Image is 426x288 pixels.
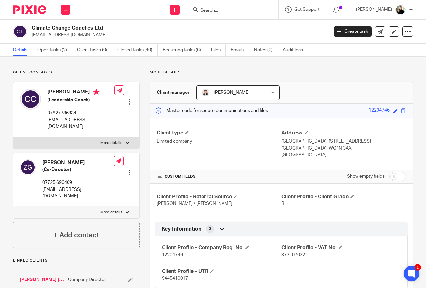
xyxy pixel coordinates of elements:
[13,5,46,14] img: Pixie
[281,253,305,257] span: 373107022
[13,258,140,263] p: Linked clients
[347,173,385,180] label: Show empty fields
[32,32,324,38] p: [EMAIL_ADDRESS][DOMAIN_NAME]
[77,44,112,56] a: Client tasks (0)
[163,44,206,56] a: Recurring tasks (6)
[155,107,268,114] p: Master code for secure communications and files
[13,70,140,75] p: Client contacts
[281,194,406,200] h4: Client Profile - Client Grade
[283,44,308,56] a: Audit logs
[162,244,281,251] h4: Client Profile - Company Reg. No.
[281,152,406,158] p: [GEOGRAPHIC_DATA]
[231,44,249,56] a: Emails
[157,194,281,200] h4: Client Profile - Referral Source
[254,44,278,56] a: Notes (0)
[48,110,114,116] p: 07827786834
[369,107,390,114] div: 12204746
[48,117,114,130] p: [EMAIL_ADDRESS][DOMAIN_NAME]
[162,276,188,281] span: 9445419017
[162,268,281,275] h4: Client Profile - UTR
[157,89,190,96] h3: Client manager
[281,130,406,136] h4: Address
[32,25,265,31] h2: Climate Change Coaches Ltd
[157,138,281,145] p: Limited company
[281,145,406,152] p: [GEOGRAPHIC_DATA], WC1N 3AX
[68,277,106,283] span: Company Director
[157,201,232,206] span: [PERSON_NAME] / [PERSON_NAME]
[117,44,158,56] a: Closed tasks (40)
[37,44,72,56] a: Open tasks (2)
[42,186,114,200] p: [EMAIL_ADDRESS][DOMAIN_NAME]
[13,25,27,38] img: svg%3E
[100,210,122,215] p: More details
[20,159,36,175] img: svg%3E
[211,44,226,56] a: Files
[415,264,421,271] div: 1
[294,7,319,12] span: Get Support
[162,253,183,257] span: 12204746
[13,44,32,56] a: Details
[48,89,114,97] h4: [PERSON_NAME]
[200,8,259,14] input: Search
[202,89,209,96] img: Carlean%20Parker%20Pic.jpg
[281,138,406,145] p: [GEOGRAPHIC_DATA], [STREET_ADDRESS]
[281,201,284,206] span: B
[214,90,250,95] span: [PERSON_NAME]
[100,140,122,146] p: More details
[281,244,401,251] h4: Client Profile - VAT No.
[162,226,201,233] span: Key Information
[42,159,114,166] h4: [PERSON_NAME]
[356,6,392,13] p: [PERSON_NAME]
[334,26,372,37] a: Create task
[20,277,65,283] a: [PERSON_NAME] [PERSON_NAME]
[395,5,406,15] img: %233%20-%20Judi%20-%20HeadshotPro.png
[157,130,281,136] h4: Client type
[53,230,99,240] h4: + Add contact
[209,226,211,232] span: 3
[20,89,41,110] img: svg%3E
[48,97,114,103] h5: (Leadership Coach)
[150,70,413,75] p: More details
[42,179,114,186] p: 07725 690469
[93,89,100,95] i: Primary
[42,166,114,173] h5: (Co-Director)
[157,174,281,179] h4: CUSTOM FIELDS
